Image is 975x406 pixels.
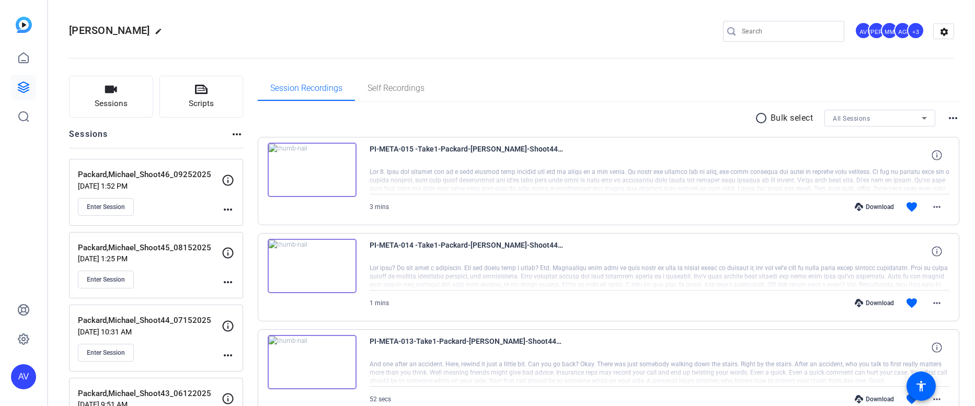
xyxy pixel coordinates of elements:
p: [DATE] 10:31 AM [78,328,222,336]
mat-icon: more_horiz [222,203,234,216]
span: Session Recordings [270,84,342,92]
p: Packard,Michael_Shoot45_08152025 [78,242,222,254]
span: Enter Session [87,275,125,284]
h2: Sessions [69,128,108,148]
button: Enter Session [78,198,134,216]
ngx-avatar: Abby Veloz [855,22,873,40]
div: Download [850,395,899,403]
mat-icon: more_horiz [931,297,943,309]
span: Enter Session [87,203,125,211]
ngx-avatar: Julie Anne Ines [868,22,886,40]
button: Sessions [69,76,153,118]
button: Scripts [159,76,244,118]
div: AV [11,364,36,389]
img: thumb-nail [268,239,357,293]
p: Bulk select [771,112,813,124]
img: thumb-nail [268,335,357,389]
div: [PERSON_NAME] [868,22,885,39]
mat-icon: edit [155,28,167,40]
p: Packard,Michael_Shoot46_09252025 [78,169,222,181]
img: thumb-nail [268,143,357,197]
mat-icon: more_horiz [231,128,243,141]
mat-icon: favorite [905,201,918,213]
span: 3 mins [370,203,389,211]
div: Download [850,299,899,307]
span: PI-META-014 -Take1-Packard-[PERSON_NAME]-Shoot44-07152025-2025-08-15-13-43-56-649-0 [370,239,563,264]
span: All Sessions [833,115,870,122]
p: Packard,Michael_Shoot44_07152025 [78,315,222,327]
ngx-avatar: Andrew Garton [894,22,912,40]
ngx-avatar: Mike Margol [881,22,899,40]
mat-icon: favorite [905,393,918,405]
mat-icon: more_horiz [222,349,234,362]
mat-icon: settings [934,24,955,40]
span: PI-META-015 -Take1-Packard-[PERSON_NAME]-Shoot44-07152025-2025-08-15-13-45-40-895-0 [370,143,563,168]
div: Download [850,203,899,211]
mat-icon: favorite [905,297,918,309]
mat-icon: radio_button_unchecked [755,112,771,124]
span: PI-META-013-Take1-Packard-[PERSON_NAME]-Shoot44-07152025-2025-08-15-13-42-35-299-0 [370,335,563,360]
div: MM [881,22,898,39]
span: [PERSON_NAME] [69,24,150,37]
span: Enter Session [87,349,125,357]
div: AV [855,22,872,39]
input: Search [742,25,836,38]
span: Scripts [189,98,214,110]
p: Packard,Michael_Shoot43_06122025 [78,388,222,400]
span: Sessions [95,98,128,110]
span: 1 mins [370,299,389,307]
p: [DATE] 1:52 PM [78,182,222,190]
button: Enter Session [78,271,134,288]
mat-icon: more_horiz [222,276,234,288]
mat-icon: more_horiz [947,112,959,124]
div: AG [894,22,911,39]
span: 52 secs [370,396,391,403]
button: Enter Session [78,344,134,362]
p: [DATE] 1:25 PM [78,254,222,263]
mat-icon: more_horiz [931,393,943,405]
mat-icon: accessibility [915,380,927,392]
span: Self Recordings [368,84,425,92]
img: blue-gradient.svg [16,17,32,33]
mat-icon: more_horiz [931,201,943,213]
div: +3 [907,22,924,39]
